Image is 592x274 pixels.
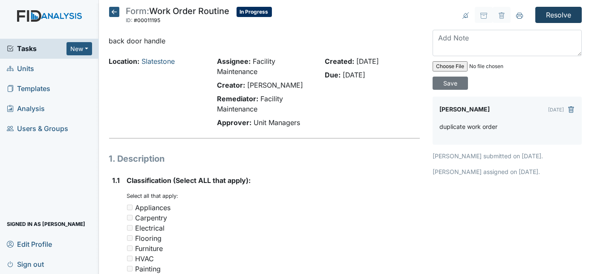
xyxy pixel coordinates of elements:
p: duplicate work order [439,122,497,131]
input: Furniture [127,245,133,251]
strong: Created: [325,57,354,66]
p: back door handle [109,36,420,46]
span: Analysis [7,102,45,115]
span: In Progress [237,7,272,17]
span: ID: [126,17,133,23]
span: #00011195 [134,17,161,23]
input: Painting [127,266,133,271]
div: Flooring [136,233,162,243]
h1: 1. Description [109,152,420,165]
span: Units [7,62,34,75]
span: Sign out [7,257,44,271]
button: New [66,42,92,55]
strong: Approver: [217,118,251,127]
span: [DATE] [356,57,379,66]
span: Signed in as [PERSON_NAME] [7,217,85,231]
input: Carpentry [127,215,133,220]
div: Appliances [136,203,171,213]
div: Electrical [136,223,165,233]
div: Furniture [136,243,163,254]
input: HVAC [127,256,133,261]
p: [PERSON_NAME] submitted on [DATE]. [433,151,582,160]
a: Slatestone [142,57,175,66]
strong: Remediator: [217,94,258,103]
span: [PERSON_NAME] [247,81,303,89]
span: Classification (Select ALL that apply): [127,176,251,185]
span: Form: [126,6,150,16]
small: [DATE] [548,107,564,113]
p: [PERSON_NAME] assigned on [DATE]. [433,167,582,176]
strong: Location: [109,57,140,66]
label: 1.1 [113,175,120,186]
label: [PERSON_NAME] [439,103,490,115]
input: Flooring [127,235,133,241]
strong: Due: [325,71,341,79]
span: Unit Managers [254,118,300,127]
span: Users & Groups [7,122,68,135]
div: Work Order Routine [126,7,230,26]
div: HVAC [136,254,154,264]
small: Select all that apply: [127,193,179,199]
span: [DATE] [343,71,365,79]
a: Tasks [7,43,66,54]
span: Templates [7,82,50,95]
input: Electrical [127,225,133,231]
strong: Assignee: [217,57,251,66]
input: Resolve [535,7,582,23]
div: Painting [136,264,161,274]
input: Appliances [127,205,133,210]
input: Save [433,77,468,90]
div: Carpentry [136,213,167,223]
strong: Creator: [217,81,245,89]
span: Edit Profile [7,237,52,251]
